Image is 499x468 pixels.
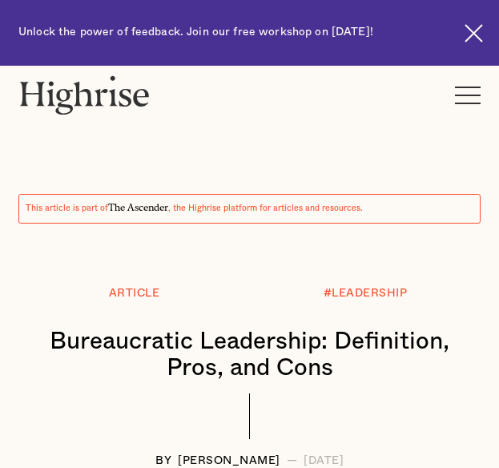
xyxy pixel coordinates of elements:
span: The Ascender [108,200,168,211]
div: Article [109,288,160,300]
div: [DATE] [304,455,344,467]
div: [PERSON_NAME] [178,455,280,467]
div: — [287,455,298,467]
div: BY [155,455,171,467]
span: , the Highrise platform for articles and resources. [168,204,363,212]
div: #LEADERSHIP [324,288,408,300]
img: Cross icon [465,24,483,42]
img: Highrise logo [18,75,151,115]
h1: Bureaucratic Leadership: Definition, Pros, and Cons [34,329,465,381]
span: This article is part of [26,204,108,212]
